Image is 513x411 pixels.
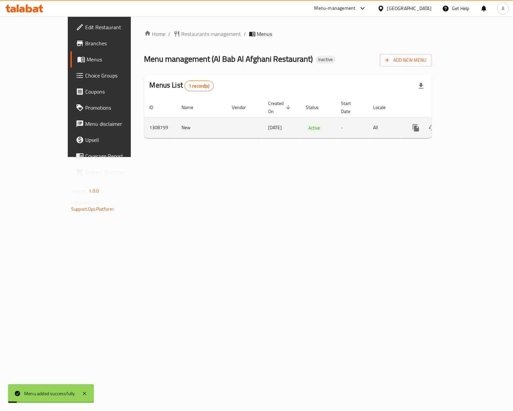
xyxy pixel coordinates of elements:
[306,124,323,132] span: Active
[89,187,99,195] span: 1.0.0
[341,99,360,115] span: Start Date
[85,71,148,80] span: Choice Groups
[87,55,148,63] span: Menus
[144,117,176,138] td: 1308759
[403,97,478,118] th: Actions
[70,35,153,51] a: Branches
[257,30,272,38] span: Menus
[85,88,148,96] span: Coupons
[380,54,432,66] button: Add New Menu
[182,103,202,111] span: Name
[85,152,148,160] span: Coverage Report
[268,99,293,115] span: Created On
[71,187,88,195] span: Version:
[70,116,153,132] a: Menu disclaimer
[244,30,246,38] li: /
[502,5,504,12] span: A
[408,120,424,136] button: more
[24,390,75,397] div: Menu added successfully
[387,5,431,12] div: [GEOGRAPHIC_DATA]
[85,136,148,144] span: Upsell
[385,56,426,64] span: Add New Menu
[85,104,148,112] span: Promotions
[70,100,153,116] a: Promotions
[144,30,166,38] a: Home
[85,23,148,31] span: Edit Restaurant
[144,51,313,66] span: Menu management ( Al Bab Al Afghani Restaurant )
[85,120,148,128] span: Menu disclaimer
[85,39,148,47] span: Branches
[413,78,429,94] div: Export file
[70,67,153,84] a: Choice Groups
[182,30,241,38] span: Restaurants management
[316,57,336,62] span: Inactive
[85,168,148,176] span: Grocery Checklist
[70,19,153,35] a: Edit Restaurant
[71,205,114,213] a: Support.OpsPlatform
[373,103,395,111] span: Locale
[185,81,214,91] div: Total records count
[70,51,153,67] a: Menus
[150,103,162,111] span: ID
[336,117,368,138] td: -
[70,164,153,180] a: Grocery Checklist
[268,123,282,132] span: [DATE]
[316,56,336,64] div: Inactive
[314,4,356,12] div: Menu-management
[71,198,102,207] span: Get support on:
[70,148,153,164] a: Coverage Report
[176,117,227,138] td: New
[232,103,255,111] span: Vendor
[70,132,153,148] a: Upsell
[368,117,403,138] td: All
[144,30,432,38] nav: breadcrumb
[173,30,241,38] a: Restaurants management
[306,103,328,111] span: Status
[168,30,171,38] li: /
[424,120,440,136] button: Change Status
[144,97,478,138] table: enhanced table
[150,80,214,91] h2: Menus List
[185,83,213,89] span: 1 record(s)
[70,84,153,100] a: Coupons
